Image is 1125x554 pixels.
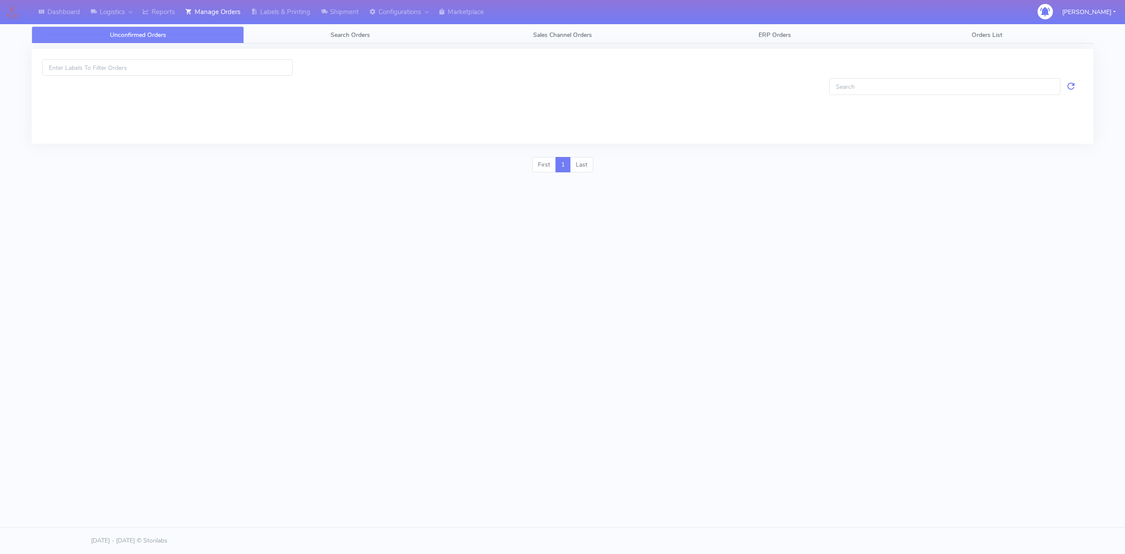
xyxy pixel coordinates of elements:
[1056,3,1122,21] button: [PERSON_NAME]
[533,31,592,39] span: Sales Channel Orders
[32,26,1093,44] ul: Tabs
[110,31,166,39] span: Unconfirmed Orders
[330,31,370,39] span: Search Orders
[42,59,293,76] input: Enter Labels To Filter Orders
[555,157,570,173] a: 1
[972,31,1002,39] span: Orders List
[829,78,1060,95] input: Search
[758,31,791,39] span: ERP Orders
